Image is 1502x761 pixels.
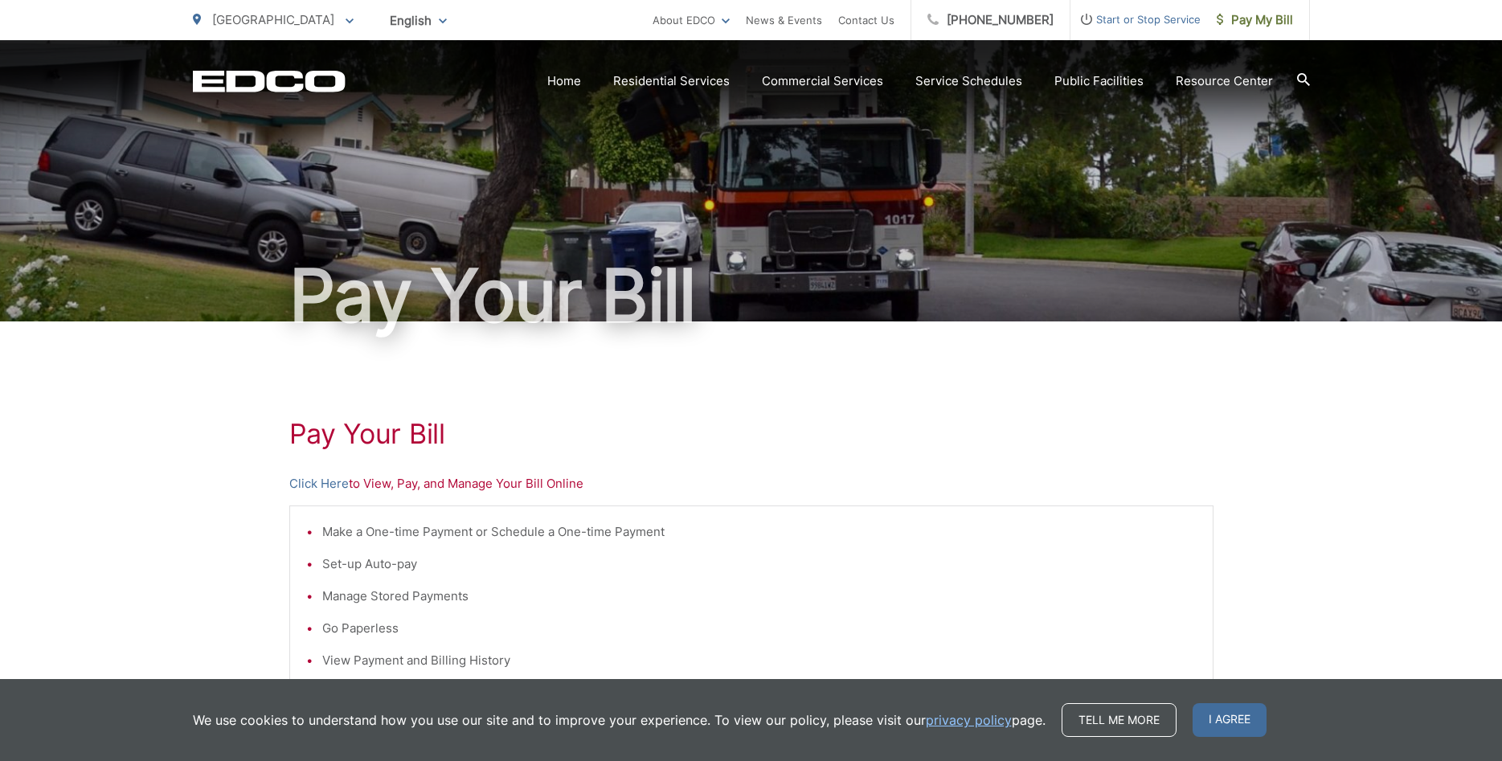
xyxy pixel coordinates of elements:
[926,710,1012,730] a: privacy policy
[212,12,334,27] span: [GEOGRAPHIC_DATA]
[289,474,349,493] a: Click Here
[322,651,1197,670] li: View Payment and Billing History
[1217,10,1293,30] span: Pay My Bill
[322,587,1197,606] li: Manage Stored Payments
[322,619,1197,638] li: Go Paperless
[1193,703,1267,737] span: I agree
[613,72,730,91] a: Residential Services
[915,72,1022,91] a: Service Schedules
[289,474,1213,493] p: to View, Pay, and Manage Your Bill Online
[1176,72,1273,91] a: Resource Center
[762,72,883,91] a: Commercial Services
[322,522,1197,542] li: Make a One-time Payment or Schedule a One-time Payment
[746,10,822,30] a: News & Events
[193,70,346,92] a: EDCD logo. Return to the homepage.
[193,256,1310,336] h1: Pay Your Bill
[378,6,459,35] span: English
[1054,72,1144,91] a: Public Facilities
[193,710,1046,730] p: We use cookies to understand how you use our site and to improve your experience. To view our pol...
[289,418,1213,450] h1: Pay Your Bill
[653,10,730,30] a: About EDCO
[322,554,1197,574] li: Set-up Auto-pay
[838,10,894,30] a: Contact Us
[1062,703,1177,737] a: Tell me more
[547,72,581,91] a: Home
